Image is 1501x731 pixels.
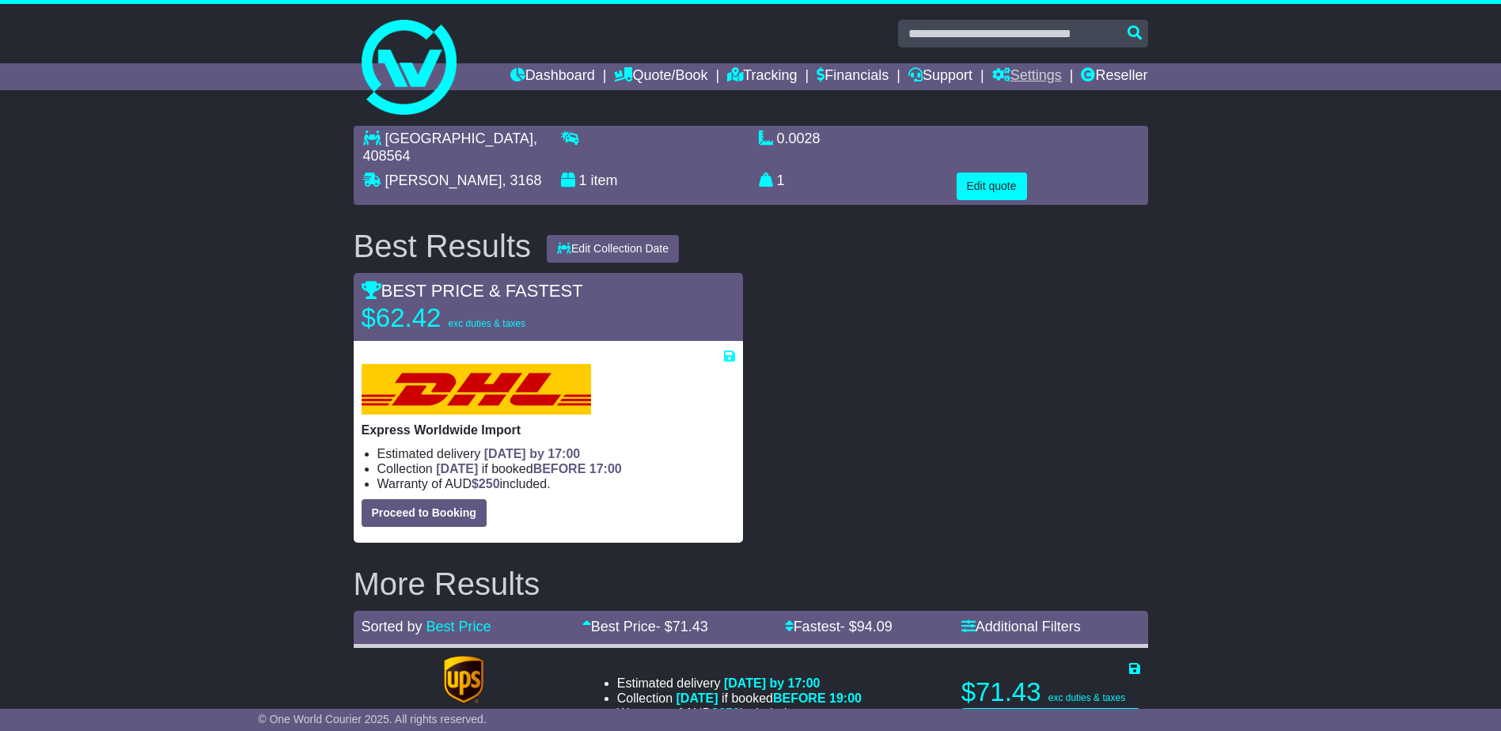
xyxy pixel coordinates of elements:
a: Best Price [426,619,491,634]
span: BEFORE [773,691,826,705]
a: Settings [992,63,1062,90]
a: Best Price- $71.43 [582,619,708,634]
span: 17:00 [589,462,622,475]
span: 19:00 [829,691,862,705]
span: [DATE] [436,462,478,475]
li: Warranty of AUD included. [377,476,735,491]
span: 1 [777,172,785,188]
span: exc duties & taxes [449,318,525,329]
img: UPS (new): Express Saver Import [444,656,483,703]
p: $71.43 [961,676,1140,708]
a: Reseller [1081,63,1147,90]
span: [DATE] [677,691,718,705]
a: Financials [817,63,889,90]
span: if booked [436,462,621,475]
button: Edit Collection Date [547,235,679,263]
a: Fastest- $94.09 [785,619,893,634]
span: , 408564 [363,131,537,164]
span: - $ [656,619,708,634]
span: 250 [718,706,740,720]
a: Tracking [727,63,797,90]
li: Warranty of AUD included. [617,706,862,721]
span: $ [711,706,740,720]
span: [PERSON_NAME] [385,172,502,188]
div: Best Results [346,229,540,263]
span: item [591,172,618,188]
span: [DATE] by 17:00 [484,447,581,460]
p: Express Worldwide Import [362,422,735,437]
button: Proceed to Booking [362,499,487,527]
p: $62.42 [362,302,559,334]
li: Estimated delivery [617,676,862,691]
span: © One World Courier 2025. All rights reserved. [258,713,487,725]
li: Collection [377,461,735,476]
span: if booked [677,691,862,705]
a: Support [908,63,972,90]
span: Sorted by [362,619,423,634]
span: 250 [479,477,500,490]
span: $ [472,477,500,490]
li: Collection [617,691,862,706]
a: Quote/Book [614,63,707,90]
span: exc duties & taxes [1048,692,1125,703]
h2: More Results [354,566,1148,601]
span: 0.0028 [777,131,821,146]
span: [DATE] by 17:00 [724,676,821,690]
span: 71.43 [673,619,708,634]
span: BEST PRICE & FASTEST [362,281,583,301]
span: , 3168 [502,172,542,188]
a: Additional Filters [961,619,1081,634]
a: Dashboard [510,63,595,90]
li: Estimated delivery [377,446,735,461]
span: [GEOGRAPHIC_DATA] [385,131,533,146]
button: Edit quote [957,172,1027,200]
span: BEFORE [533,462,586,475]
span: 1 [579,172,587,188]
span: - $ [840,619,893,634]
span: 94.09 [857,619,893,634]
img: DHL: Express Worldwide Import [362,364,591,415]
